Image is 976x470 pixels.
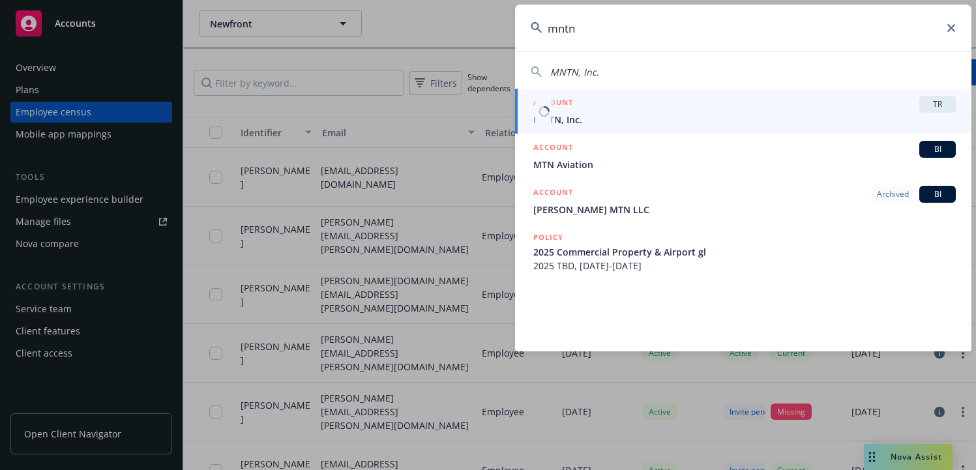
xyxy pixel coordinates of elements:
[533,231,563,244] h5: POLICY
[877,188,909,200] span: Archived
[533,245,956,259] span: 2025 Commercial Property & Airport gl
[533,259,956,272] span: 2025 TBD, [DATE]-[DATE]
[515,224,971,280] a: POLICY2025 Commercial Property & Airport gl2025 TBD, [DATE]-[DATE]
[515,134,971,179] a: ACCOUNTBIMTN Aviation
[533,158,956,171] span: MTN Aviation
[924,98,951,110] span: TR
[533,96,573,111] h5: ACCOUNT
[515,179,971,224] a: ACCOUNTArchivedBI[PERSON_NAME] MTN LLC
[515,5,971,51] input: Search...
[533,141,573,156] h5: ACCOUNT
[924,143,951,155] span: BI
[924,188,951,200] span: BI
[515,89,971,134] a: ACCOUNTTRMNTN, Inc.
[533,203,956,216] span: [PERSON_NAME] MTN LLC
[550,66,599,78] span: MNTN, Inc.
[533,113,956,126] span: MNTN, Inc.
[533,186,573,201] h5: ACCOUNT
